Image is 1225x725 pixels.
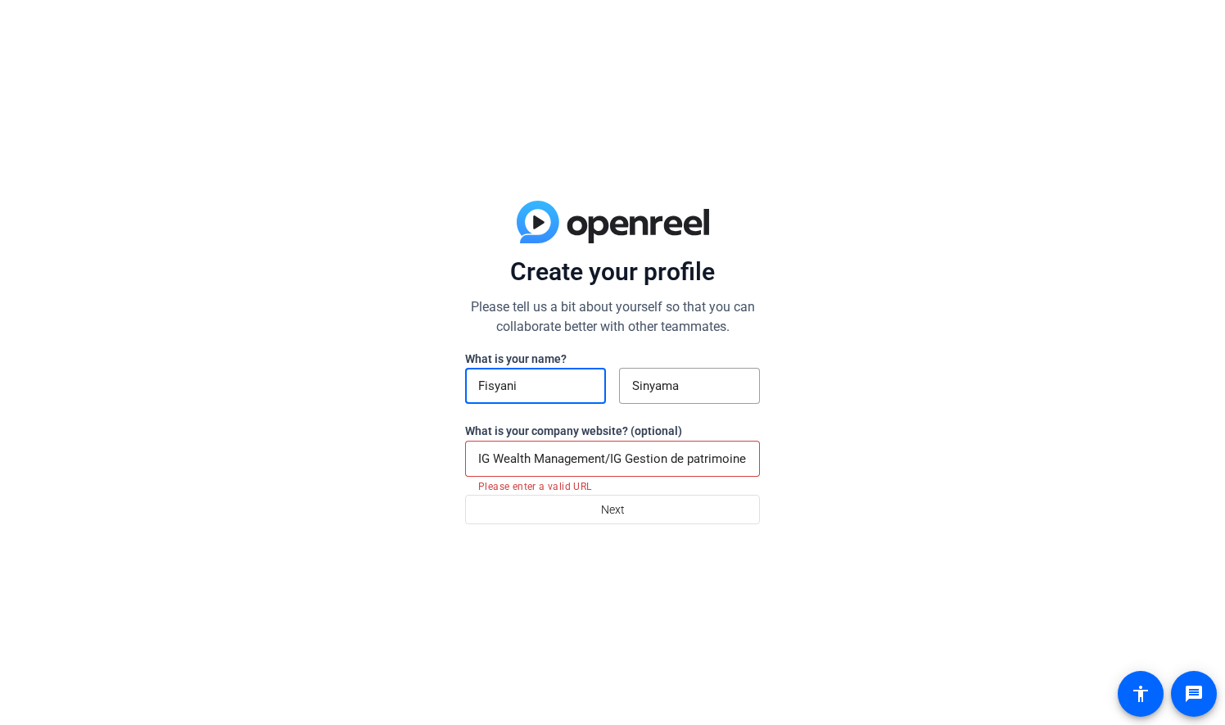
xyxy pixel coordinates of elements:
[465,297,760,337] p: Please tell us a bit about yourself so that you can collaborate better with other teammates.
[478,477,747,495] mat-error: Please enter a valid URL
[1184,684,1204,704] mat-icon: message
[632,376,747,396] input: Last Name
[1131,684,1150,704] mat-icon: accessibility
[465,424,682,437] label: What is your company website? (optional)
[478,449,747,469] input: Enter here
[478,376,593,396] input: First Name
[465,256,760,288] p: Create your profile
[517,201,709,243] img: blue-gradient.svg
[465,495,760,524] button: Next
[601,494,625,525] span: Next
[465,352,567,365] label: What is your name?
